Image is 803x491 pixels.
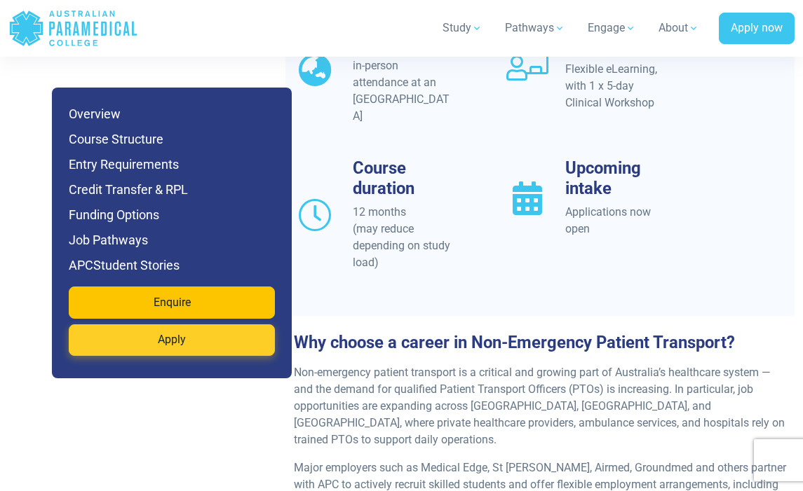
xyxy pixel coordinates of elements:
h3: Why choose a career in Non-Emergency Patient Transport? [285,333,795,353]
a: Study [434,8,491,48]
div: Flexible eLearning, with 1 x 5-day Clinical Workshop [565,61,668,111]
h3: Upcoming intake [565,158,668,198]
div: Applications now open [565,204,668,237]
div: Australia-wide, with in-person attendance at an [GEOGRAPHIC_DATA] [353,41,456,125]
h3: Course duration [353,158,456,198]
p: Non-emergency patient transport is a critical and growing part of Australia’s healthcare system —... [294,364,786,448]
a: Australian Paramedical College [8,6,138,51]
a: Pathways [497,8,574,48]
div: 12 months (may reduce depending on study load) [353,204,456,271]
a: Apply now [719,13,795,45]
a: About [650,8,708,48]
a: Engage [579,8,645,48]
